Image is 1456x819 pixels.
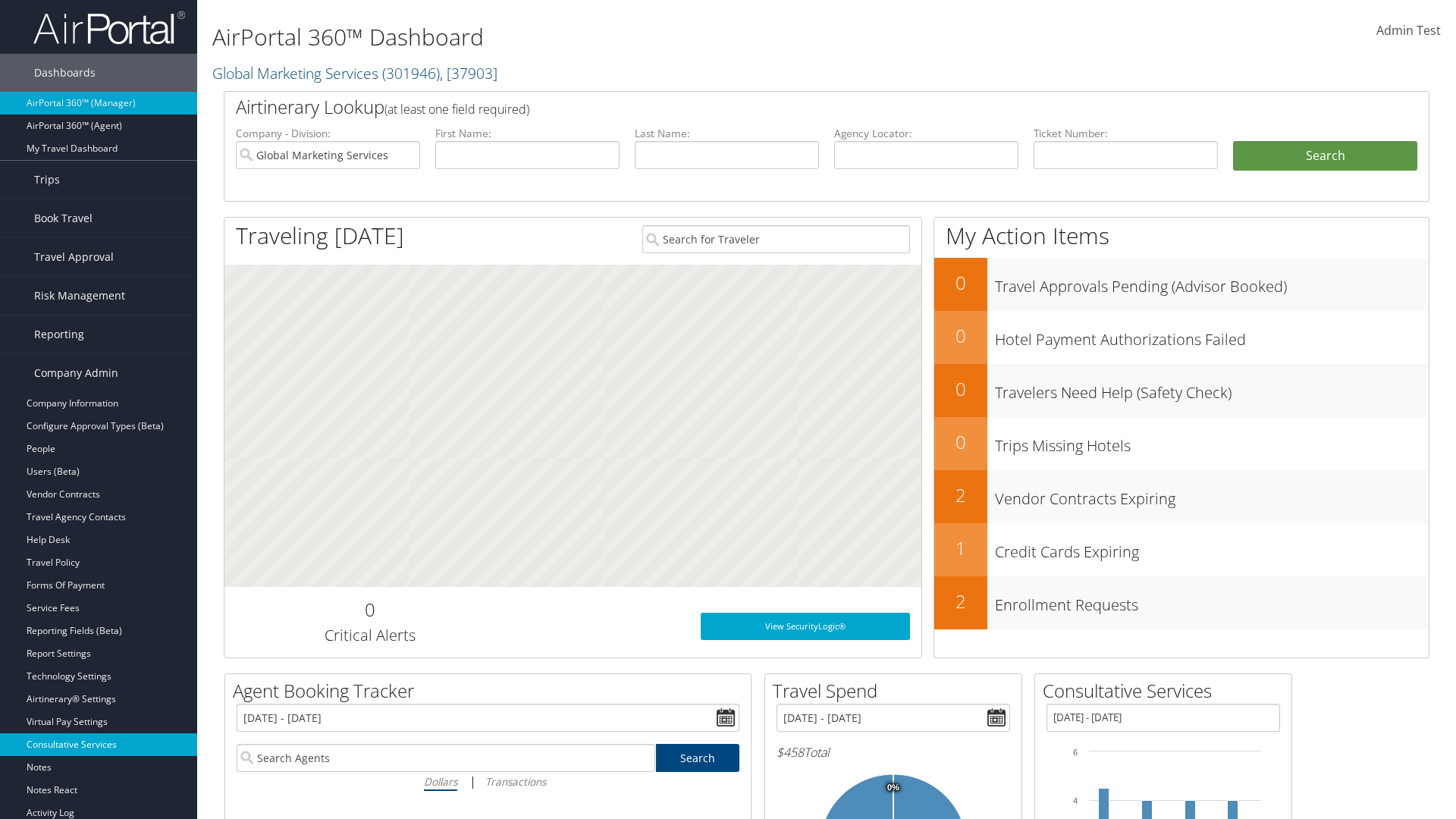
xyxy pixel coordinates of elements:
[237,772,739,791] div: |
[485,774,546,789] i: Transactions
[34,238,114,276] span: Travel Approval
[934,323,987,349] h2: 0
[440,63,497,83] span: , [ 37903 ]
[236,126,420,141] label: Company - Division:
[1034,126,1218,141] label: Ticket Number:
[995,428,1429,457] h3: Trips Missing Hotels
[701,613,910,640] a: View SecurityLogic®
[995,481,1429,510] h3: Vendor Contracts Expiring
[237,744,655,772] input: Search Agents
[995,322,1429,350] h3: Hotel Payment Authorizations Failed
[642,225,910,253] input: Search for Traveler
[1233,141,1417,171] button: Search
[34,277,125,315] span: Risk Management
[934,535,987,561] h2: 1
[1376,22,1441,39] span: Admin Test
[1376,8,1441,55] a: Admin Test
[212,21,1031,53] h1: AirPortal 360™ Dashboard
[435,126,620,141] label: First Name:
[934,258,1429,311] a: 0Travel Approvals Pending (Advisor Booked)
[34,354,118,392] span: Company Admin
[934,470,1429,523] a: 2Vendor Contracts Expiring
[635,126,819,141] label: Last Name:
[934,588,987,614] h2: 2
[34,199,93,237] span: Book Travel
[934,482,987,508] h2: 2
[34,161,60,199] span: Trips
[34,315,84,353] span: Reporting
[1043,678,1291,704] h2: Consultative Services
[777,744,1010,761] h6: Total
[934,220,1429,252] h1: My Action Items
[236,625,504,646] h3: Critical Alerts
[212,63,497,83] a: Global Marketing Services
[382,63,440,83] span: ( 301946 )
[384,101,529,118] span: (at least one field required)
[934,270,987,296] h2: 0
[995,375,1429,403] h3: Travelers Need Help (Safety Check)
[934,523,1429,576] a: 1Credit Cards Expiring
[34,54,96,92] span: Dashboards
[236,220,404,252] h1: Traveling [DATE]
[995,268,1429,297] h3: Travel Approvals Pending (Advisor Booked)
[934,429,987,455] h2: 0
[236,94,1317,120] h2: Airtinerary Lookup
[934,364,1429,417] a: 0Travelers Need Help (Safety Check)
[656,744,740,772] a: Search
[424,774,457,789] i: Dollars
[995,587,1429,616] h3: Enrollment Requests
[995,534,1429,563] h3: Credit Cards Expiring
[777,744,804,761] span: $458
[934,311,1429,364] a: 0Hotel Payment Authorizations Failed
[233,678,751,704] h2: Agent Booking Tracker
[834,126,1018,141] label: Agency Locator:
[236,597,504,623] h2: 0
[934,417,1429,470] a: 0Trips Missing Hotels
[1073,796,1078,805] tspan: 4
[1073,748,1078,757] tspan: 6
[773,678,1021,704] h2: Travel Spend
[33,10,185,45] img: airportal-logo.png
[934,576,1429,629] a: 2Enrollment Requests
[934,376,987,402] h2: 0
[887,783,899,792] tspan: 0%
